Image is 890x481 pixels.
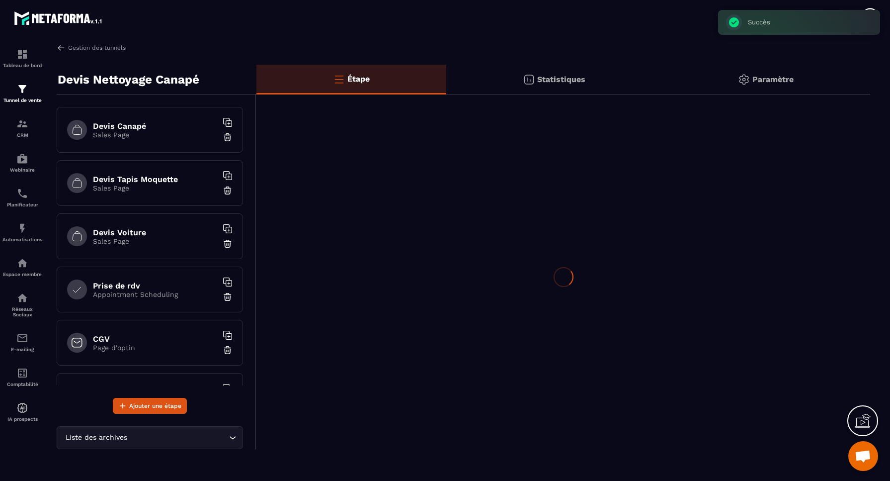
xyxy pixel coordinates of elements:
[2,215,42,250] a: automationsautomationsAutomatisations
[93,281,217,290] h6: Prise de rdv
[2,202,42,207] p: Planificateur
[16,188,28,199] img: scheduler
[2,110,42,145] a: formationformationCRM
[16,292,28,304] img: social-network
[16,118,28,130] img: formation
[2,132,42,138] p: CRM
[58,70,199,90] p: Devis Nettoyage Canapé
[2,360,42,394] a: accountantaccountantComptabilité
[223,345,233,355] img: trash
[2,416,42,422] p: IA prospects
[16,83,28,95] img: formation
[2,180,42,215] a: schedulerschedulerPlanificateur
[129,401,181,411] span: Ajouter une étape
[93,184,217,192] p: Sales Page
[113,398,187,414] button: Ajouter une étape
[848,441,878,471] a: Ouvrir le chat
[2,285,42,325] a: social-networksocial-networkRéseaux Sociaux
[16,332,28,344] img: email
[2,325,42,360] a: emailemailE-mailing
[333,73,345,85] img: bars-o.4a397970.svg
[14,9,103,27] img: logo
[2,145,42,180] a: automationsautomationsWebinaire
[93,237,217,245] p: Sales Page
[63,432,129,443] span: Liste des archives
[2,382,42,387] p: Comptabilité
[16,153,28,165] img: automations
[93,228,217,237] h6: Devis Voiture
[93,175,217,184] h6: Devis Tapis Moquette
[57,426,243,449] div: Search for option
[223,239,233,249] img: trash
[16,402,28,414] img: automations
[93,290,217,298] p: Appointment Scheduling
[738,74,750,86] img: setting-gr.5f69749f.svg
[16,367,28,379] img: accountant
[2,272,42,277] p: Espace membre
[16,222,28,234] img: automations
[223,132,233,142] img: trash
[2,250,42,285] a: automationsautomationsEspace membre
[16,48,28,60] img: formation
[16,257,28,269] img: automations
[2,76,42,110] a: formationformationTunnel de vente
[223,292,233,302] img: trash
[537,75,585,84] p: Statistiques
[57,43,126,52] a: Gestion des tunnels
[752,75,794,84] p: Paramètre
[2,63,42,68] p: Tableau de bord
[347,74,370,84] p: Étape
[93,131,217,139] p: Sales Page
[2,306,42,317] p: Réseaux Sociaux
[2,347,42,352] p: E-mailing
[2,167,42,173] p: Webinaire
[129,432,227,443] input: Search for option
[2,237,42,242] p: Automatisations
[93,121,217,131] h6: Devis Canapé
[2,97,42,103] p: Tunnel de vente
[523,74,535,86] img: stats.20deebd0.svg
[57,43,66,52] img: arrow
[93,334,217,344] h6: CGV
[93,344,217,352] p: Page d'optin
[223,186,233,195] img: trash
[2,41,42,76] a: formationformationTableau de bord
